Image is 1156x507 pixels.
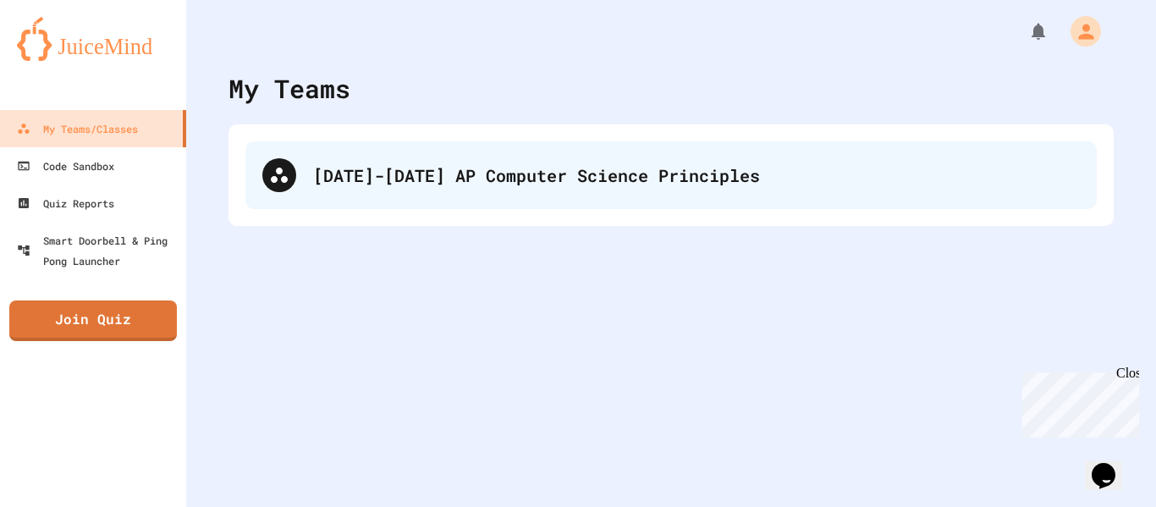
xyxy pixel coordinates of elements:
div: Quiz Reports [17,193,114,213]
div: My Teams [228,69,350,107]
div: Smart Doorbell & Ping Pong Launcher [17,230,179,271]
a: Join Quiz [9,300,177,341]
div: My Account [1053,12,1105,51]
div: My Teams/Classes [17,118,138,139]
div: [DATE]-[DATE] AP Computer Science Principles [245,141,1097,209]
div: Chat with us now!Close [7,7,117,107]
img: logo-orange.svg [17,17,169,61]
div: Code Sandbox [17,156,114,176]
div: My Notifications [997,17,1053,46]
iframe: chat widget [1016,366,1139,438]
div: [DATE]-[DATE] AP Computer Science Principles [313,163,1080,188]
iframe: chat widget [1085,439,1139,490]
